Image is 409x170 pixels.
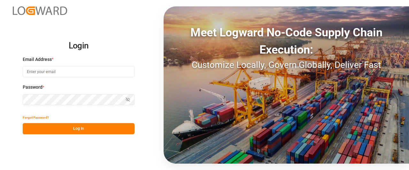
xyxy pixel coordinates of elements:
button: Log In [23,123,135,134]
button: Forgot Password? [23,112,49,123]
img: Logward_new_orange.png [13,6,67,15]
input: Enter your email [23,66,135,77]
h2: Login [23,36,135,56]
span: Email Address [23,56,52,63]
div: Customize Locally, Govern Globally, Deliver Fast [164,58,409,72]
div: Meet Logward No-Code Supply Chain Execution: [164,24,409,58]
span: Password [23,84,42,91]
